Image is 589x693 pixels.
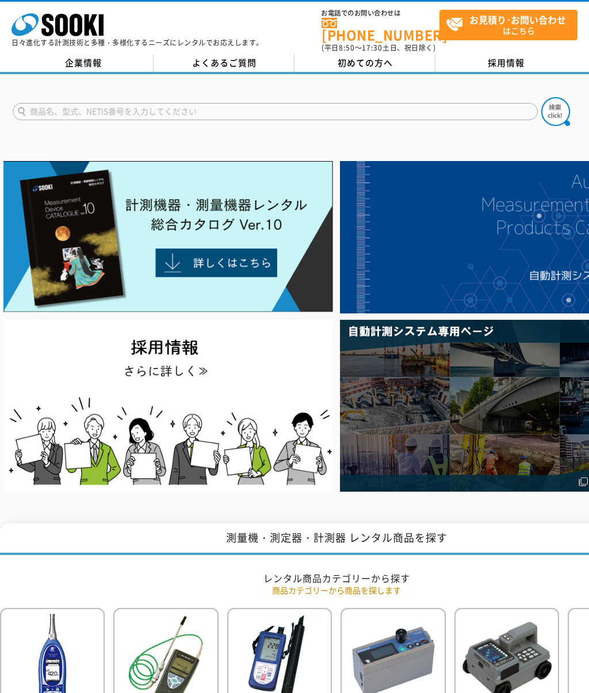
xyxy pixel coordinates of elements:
span: お電話でのお問い合わせは [322,10,439,17]
span: 8:50 [339,43,355,53]
a: お見積り･お問い合わせはこちら [439,10,577,40]
strong: お見積り･お問い合わせ [469,13,566,26]
img: btn_search.png [541,97,570,126]
img: Catalog Ver10 [3,161,333,312]
span: 初めての方へ [338,56,393,69]
input: 商品名、型式、NETIS番号を入力してください [13,103,538,120]
a: よくあるご質問 [154,55,294,72]
a: [PHONE_NUMBER] [322,18,439,41]
span: (平日 ～ 土日、祝日除く) [322,43,435,53]
span: はこちら [446,10,577,39]
a: 企業情報 [13,55,154,72]
a: 採用情報 [435,55,576,72]
img: SOOKI recruit [3,320,333,491]
p: 日々進化する計測技術と多種・多様化するニーズにレンタルでお応えします。 [12,39,263,46]
a: 初めての方へ [294,55,435,72]
span: 17:30 [362,43,383,53]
